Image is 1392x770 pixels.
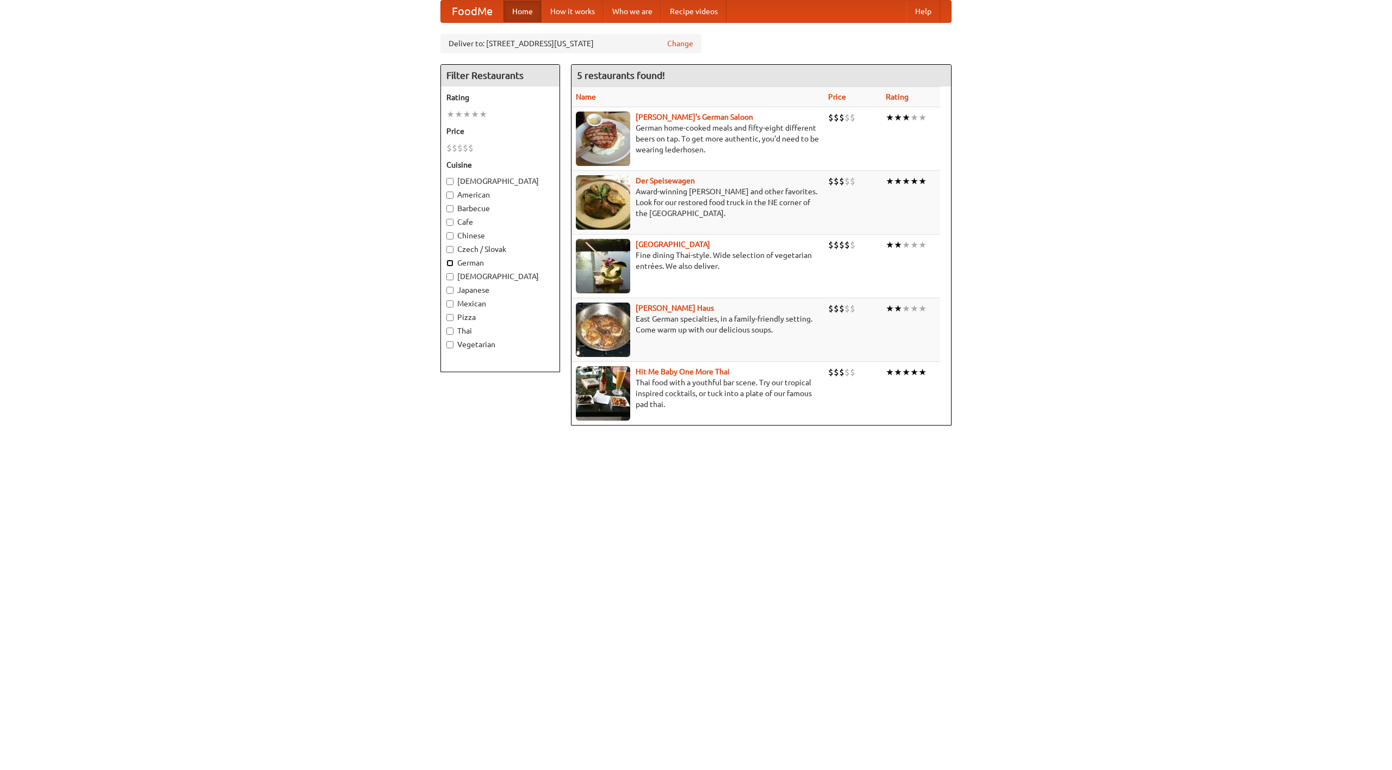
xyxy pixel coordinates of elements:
li: ★ [886,175,894,187]
li: ★ [479,108,487,120]
li: ★ [894,366,902,378]
label: Chinese [446,230,554,241]
li: $ [457,142,463,154]
li: $ [839,112,844,124]
input: Vegetarian [446,341,453,348]
li: $ [839,239,844,251]
li: ★ [910,112,918,124]
input: American [446,192,453,199]
a: [PERSON_NAME]'s German Saloon [636,113,753,121]
input: Czech / Slovak [446,246,453,253]
label: Japanese [446,285,554,295]
input: [DEMOGRAPHIC_DATA] [446,273,453,280]
a: Price [828,93,846,101]
input: [DEMOGRAPHIC_DATA] [446,178,453,185]
li: $ [844,112,850,124]
p: German home-cooked meals and fifty-eight different beers on tap. To get more authentic, you'd nee... [576,122,819,155]
li: $ [463,142,468,154]
a: Hit Me Baby One More Thai [636,367,730,376]
li: $ [446,142,452,154]
li: ★ [918,175,927,187]
li: $ [828,175,834,187]
label: Pizza [446,312,554,323]
li: ★ [910,175,918,187]
li: ★ [886,366,894,378]
li: $ [844,239,850,251]
li: ★ [902,366,910,378]
li: $ [839,303,844,315]
label: Barbecue [446,203,554,214]
p: Fine dining Thai-style. Wide selection of vegetarian entrées. We also deliver. [576,250,819,272]
img: speisewagen.jpg [576,175,630,230]
li: ★ [894,112,902,124]
label: Mexican [446,298,554,309]
li: ★ [918,303,927,315]
label: [DEMOGRAPHIC_DATA] [446,176,554,187]
li: ★ [902,175,910,187]
li: $ [834,366,839,378]
input: Pizza [446,314,453,321]
div: Deliver to: [STREET_ADDRESS][US_STATE] [440,34,701,53]
b: [GEOGRAPHIC_DATA] [636,240,710,249]
li: ★ [894,303,902,315]
li: ★ [446,108,455,120]
a: Recipe videos [661,1,726,22]
img: satay.jpg [576,239,630,293]
li: ★ [910,366,918,378]
label: [DEMOGRAPHIC_DATA] [446,271,554,282]
li: ★ [918,112,927,124]
li: ★ [894,175,902,187]
li: $ [839,175,844,187]
ng-pluralize: 5 restaurants found! [577,70,665,81]
h4: Filter Restaurants [441,65,560,87]
a: How it works [542,1,604,22]
a: Rating [886,93,909,101]
h5: Rating [446,92,554,103]
li: ★ [902,239,910,251]
li: ★ [471,108,479,120]
li: $ [850,303,855,315]
h5: Price [446,126,554,137]
label: American [446,189,554,200]
li: ★ [902,112,910,124]
li: $ [452,142,457,154]
li: $ [834,112,839,124]
input: Mexican [446,300,453,307]
img: kohlhaus.jpg [576,303,630,357]
li: $ [834,303,839,315]
li: ★ [886,112,894,124]
label: Cafe [446,217,554,227]
li: $ [844,175,850,187]
li: $ [834,175,839,187]
label: German [446,257,554,268]
li: ★ [910,303,918,315]
li: $ [828,112,834,124]
img: babythai.jpg [576,366,630,421]
label: Czech / Slovak [446,244,554,255]
b: Der Speisewagen [636,176,695,185]
p: East German specialties, in a family-friendly setting. Come warm up with our delicious soups. [576,313,819,335]
li: ★ [918,366,927,378]
li: ★ [910,239,918,251]
h5: Cuisine [446,159,554,170]
input: Cafe [446,219,453,226]
input: Thai [446,328,453,335]
a: Change [667,38,693,49]
li: ★ [886,239,894,251]
a: Home [504,1,542,22]
li: $ [839,366,844,378]
li: $ [828,366,834,378]
b: [PERSON_NAME] Haus [636,304,714,312]
li: $ [844,303,850,315]
li: ★ [918,239,927,251]
li: $ [850,175,855,187]
li: $ [850,366,855,378]
input: Japanese [446,287,453,294]
li: ★ [886,303,894,315]
li: ★ [902,303,910,315]
li: $ [834,239,839,251]
li: ★ [455,108,463,120]
label: Vegetarian [446,339,554,350]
